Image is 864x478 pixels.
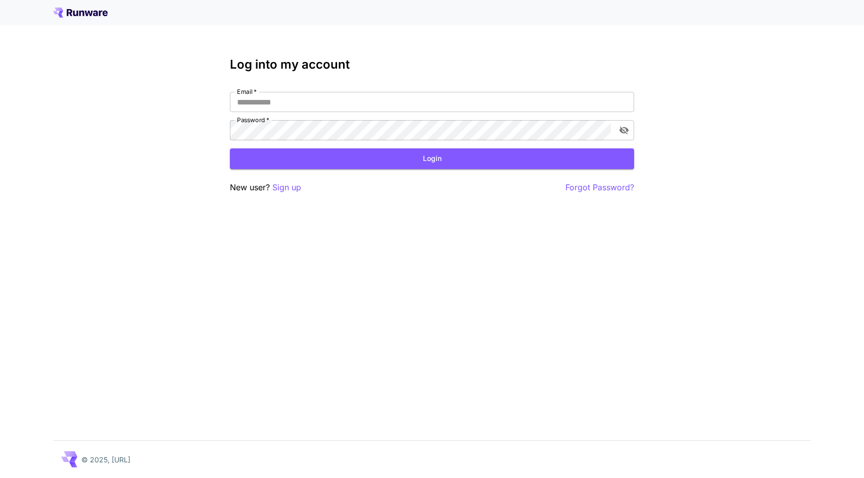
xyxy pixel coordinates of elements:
[81,454,130,465] p: © 2025, [URL]
[230,148,634,169] button: Login
[237,116,269,124] label: Password
[237,87,257,96] label: Email
[615,121,633,139] button: toggle password visibility
[272,181,301,194] button: Sign up
[230,181,301,194] p: New user?
[230,58,634,72] h3: Log into my account
[565,181,634,194] button: Forgot Password?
